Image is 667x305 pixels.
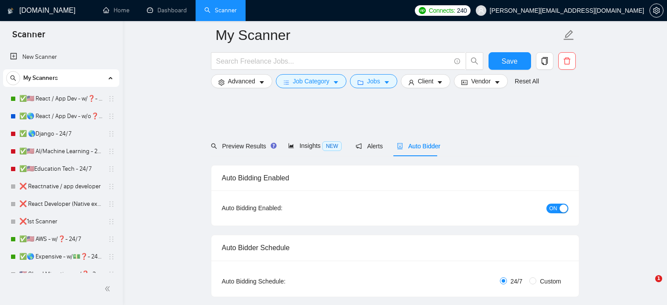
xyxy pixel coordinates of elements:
[536,57,553,65] span: copy
[454,58,460,64] span: info-circle
[418,76,434,86] span: Client
[293,76,329,86] span: Job Category
[408,79,414,86] span: user
[649,4,663,18] button: setting
[437,79,443,86] span: caret-down
[350,74,397,88] button: folderJobscaret-down
[147,7,187,14] a: dashboardDashboard
[108,113,115,120] span: holder
[283,79,289,86] span: bars
[3,48,119,66] li: New Scanner
[333,79,339,86] span: caret-down
[19,160,103,178] a: ✅🇺🇸Education Tech - 24/7
[559,57,575,65] span: delete
[489,52,531,70] button: Save
[222,203,337,213] div: Auto Bidding Enabled:
[218,79,225,86] span: setting
[23,69,58,87] span: My Scanners
[228,76,255,86] span: Advanced
[19,230,103,248] a: ✅🇺🇸 AWS - w/❓- 24/7
[7,75,20,81] span: search
[216,24,561,46] input: Scanner name...
[637,275,658,296] iframe: Intercom live chat
[211,74,272,88] button: settingAdvancedcaret-down
[461,79,467,86] span: idcard
[216,56,450,67] input: Search Freelance Jobs...
[397,143,403,149] span: robot
[222,235,568,260] div: Auto Bidder Schedule
[419,7,426,14] img: upwork-logo.png
[7,4,14,18] img: logo
[6,71,20,85] button: search
[108,201,115,208] span: holder
[558,52,576,70] button: delete
[454,74,507,88] button: idcardVendorcaret-down
[19,143,103,160] a: ✅🇺🇸 AI/Machine Learning - 24/7
[19,213,103,230] a: ❌1st Scanner
[515,76,539,86] a: Reset All
[19,195,103,213] a: ❌ React Developer (Native excl)
[471,76,490,86] span: Vendor
[367,76,380,86] span: Jobs
[270,142,278,150] div: Tooltip anchor
[108,165,115,172] span: holder
[108,218,115,225] span: holder
[259,79,265,86] span: caret-down
[507,276,526,286] span: 24/7
[108,148,115,155] span: holder
[466,57,483,65] span: search
[5,28,52,47] span: Scanner
[19,178,103,195] a: ❌ Reactnative / app developer
[222,165,568,190] div: Auto Bidding Enabled
[104,284,113,293] span: double-left
[322,141,342,151] span: NEW
[103,7,129,14] a: homeHome
[19,266,103,283] a: 🇺🇸 Cloud Migration - w/❓- 24/7
[536,276,564,286] span: Custom
[502,56,517,67] span: Save
[655,275,662,282] span: 1
[19,248,103,266] a: ✅🌎 Expensive - w/💵❓- 24/7
[356,143,362,149] span: notification
[204,7,237,14] a: searchScanner
[649,7,663,14] a: setting
[19,90,103,108] a: ✅🇺🇸 React / App Dev - w/❓- MWF
[384,79,390,86] span: caret-down
[108,253,115,260] span: holder
[222,276,337,286] div: Auto Bidding Schedule:
[108,95,115,102] span: holder
[108,271,115,278] span: holder
[211,143,217,149] span: search
[549,204,557,213] span: ON
[211,143,274,150] span: Preview Results
[563,29,574,41] span: edit
[288,142,342,149] span: Insights
[401,74,451,88] button: userClientcaret-down
[108,130,115,137] span: holder
[357,79,364,86] span: folder
[429,6,455,15] span: Connects:
[356,143,383,150] span: Alerts
[466,52,483,70] button: search
[276,74,346,88] button: barsJob Categorycaret-down
[108,183,115,190] span: holder
[457,6,467,15] span: 240
[19,108,103,125] a: ✅🌎 React / App Dev - w/o❓- TuTh
[108,236,115,243] span: holder
[478,7,484,14] span: user
[536,52,553,70] button: copy
[10,48,112,66] a: New Scanner
[19,125,103,143] a: ✅ 🌎Django - 24/7
[397,143,440,150] span: Auto Bidder
[288,143,294,149] span: area-chart
[494,79,500,86] span: caret-down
